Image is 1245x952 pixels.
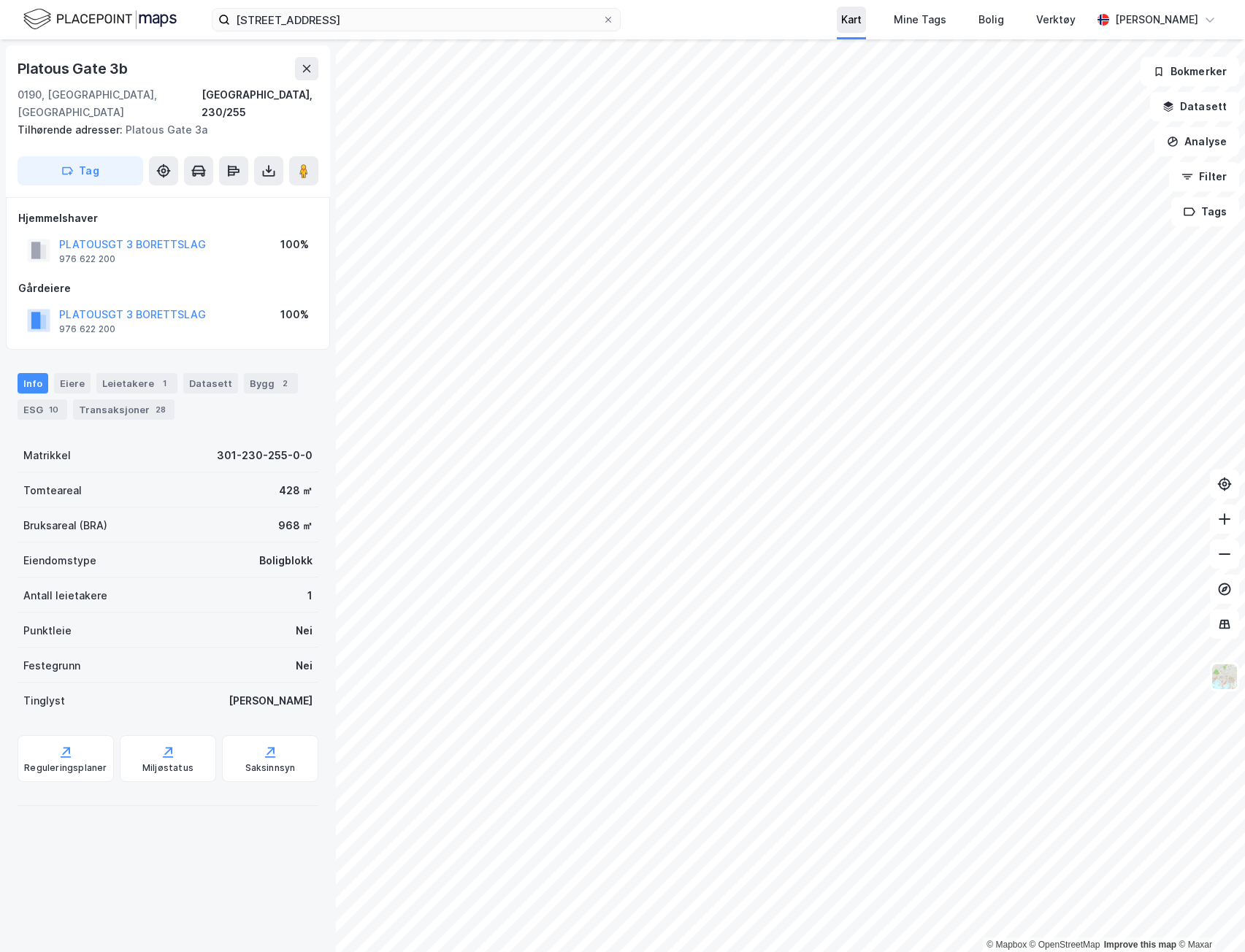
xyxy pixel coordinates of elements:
div: 100% [280,306,309,323]
div: 0190, [GEOGRAPHIC_DATA], [GEOGRAPHIC_DATA] [18,86,202,121]
img: logo.f888ab2527a4732fd821a326f86c7f29.svg [23,7,177,32]
div: Eiendomstype [23,552,96,569]
div: Mine Tags [894,11,946,28]
div: Saksinnsyn [245,762,296,774]
div: Boligblokk [259,552,313,569]
a: Mapbox [987,940,1027,950]
div: Hjemmelshaver [18,210,318,227]
div: 976 622 200 [59,253,115,265]
div: Kart [841,11,862,28]
div: [GEOGRAPHIC_DATA], 230/255 [202,86,318,121]
div: 428 ㎡ [279,482,313,499]
div: Antall leietakere [23,587,107,604]
div: Nei [296,622,313,640]
img: Z [1211,663,1238,691]
button: Bokmerker [1141,57,1239,86]
span: Tilhørende adresser: [18,123,126,136]
div: 1 [157,376,172,391]
div: Leietakere [96,373,177,394]
button: Filter [1169,162,1239,191]
div: Bygg [244,373,298,394]
button: Datasett [1150,92,1239,121]
div: Info [18,373,48,394]
div: Miljøstatus [142,762,194,774]
button: Tag [18,156,143,185]
div: [PERSON_NAME] [1115,11,1198,28]
div: Eiere [54,373,91,394]
div: 10 [46,402,61,417]
div: Verktøy [1036,11,1076,28]
div: 2 [277,376,292,391]
div: Tinglyst [23,692,65,710]
div: Transaksjoner [73,399,175,420]
div: 301-230-255-0-0 [217,447,313,464]
div: Kontrollprogram for chat [1172,882,1245,952]
div: Bolig [978,11,1004,28]
button: Analyse [1154,127,1239,156]
div: Punktleie [23,622,72,640]
div: Platous Gate 3b [18,57,131,80]
div: Matrikkel [23,447,71,464]
div: Tomteareal [23,482,82,499]
div: [PERSON_NAME] [229,692,313,710]
div: 976 622 200 [59,323,115,335]
iframe: Chat Widget [1172,882,1245,952]
div: Datasett [183,373,238,394]
div: Nei [296,657,313,675]
div: 28 [153,402,169,417]
div: 100% [280,236,309,253]
a: Improve this map [1104,940,1176,950]
div: Festegrunn [23,657,80,675]
div: Bruksareal (BRA) [23,517,107,534]
button: Tags [1171,197,1239,226]
div: Gårdeiere [18,280,318,297]
div: 968 ㎡ [278,517,313,534]
div: ESG [18,399,67,420]
div: Reguleringsplaner [24,762,107,774]
input: Søk på adresse, matrikkel, gårdeiere, leietakere eller personer [230,9,602,31]
a: OpenStreetMap [1030,940,1100,950]
div: 1 [307,587,313,604]
div: Platous Gate 3a [18,121,307,139]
